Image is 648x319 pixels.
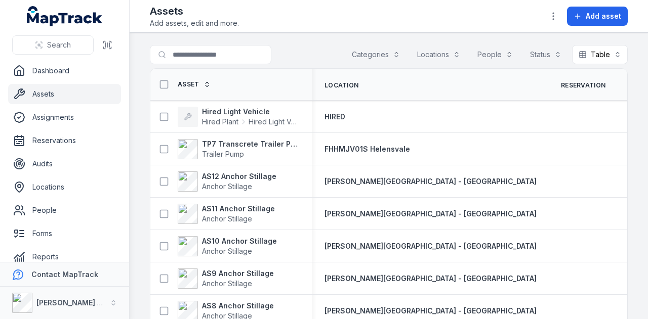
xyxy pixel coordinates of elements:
[178,107,300,127] a: Hired Light VehicleHired PlantHired Light Vehicle
[178,171,276,192] a: AS12 Anchor StillageAnchor Stillage
[150,18,239,28] span: Add assets, edit and more.
[567,7,628,26] button: Add asset
[202,301,274,311] strong: AS8 Anchor Stillage
[325,145,410,153] span: FHHMJV01S Helensvale
[12,35,94,55] button: Search
[325,306,537,315] span: [PERSON_NAME][GEOGRAPHIC_DATA] - [GEOGRAPHIC_DATA]
[202,204,275,214] strong: AS11 Anchor Stillage
[325,274,537,283] span: [PERSON_NAME][GEOGRAPHIC_DATA] - [GEOGRAPHIC_DATA]
[178,80,211,88] a: Asset
[8,61,121,81] a: Dashboard
[178,204,275,224] a: AS11 Anchor StillageAnchor Stillage
[202,247,252,255] span: Anchor Stillage
[8,247,121,267] a: Reports
[325,112,345,121] span: HIRED
[249,117,300,127] span: Hired Light Vehicle
[202,214,252,223] span: Anchor Stillage
[202,268,274,279] strong: AS9 Anchor Stillage
[178,80,199,88] span: Asset
[325,209,537,218] span: [PERSON_NAME][GEOGRAPHIC_DATA] - [GEOGRAPHIC_DATA]
[325,274,537,284] a: [PERSON_NAME][GEOGRAPHIC_DATA] - [GEOGRAPHIC_DATA]
[8,130,121,151] a: Reservations
[523,45,568,64] button: Status
[202,171,276,181] strong: AS12 Anchor Stillage
[561,81,605,89] span: Reservation
[8,154,121,174] a: Audits
[325,176,537,187] a: [PERSON_NAME][GEOGRAPHIC_DATA] - [GEOGRAPHIC_DATA]
[8,84,121,104] a: Assets
[202,139,300,149] strong: TP7 Transcrete Trailer Pump
[202,107,300,117] strong: Hired Light Vehicle
[8,223,121,244] a: Forms
[202,150,244,158] span: Trailer Pump
[586,11,621,21] span: Add asset
[325,242,537,250] span: [PERSON_NAME][GEOGRAPHIC_DATA] - [GEOGRAPHIC_DATA]
[27,6,103,26] a: MapTrack
[325,177,537,186] span: [PERSON_NAME][GEOGRAPHIC_DATA] - [GEOGRAPHIC_DATA]
[202,117,238,127] span: Hired Plant
[47,40,71,50] span: Search
[325,112,345,122] a: HIRED
[8,177,121,197] a: Locations
[325,241,537,251] a: [PERSON_NAME][GEOGRAPHIC_DATA] - [GEOGRAPHIC_DATA]
[345,45,407,64] button: Categories
[150,4,239,18] h2: Assets
[8,200,121,220] a: People
[178,139,300,159] a: TP7 Transcrete Trailer PumpTrailer Pump
[178,236,277,256] a: AS10 Anchor StillageAnchor Stillage
[36,298,119,307] strong: [PERSON_NAME] Group
[572,45,628,64] button: Table
[325,81,358,89] span: Location
[411,45,467,64] button: Locations
[31,270,98,279] strong: Contact MapTrack
[325,306,537,316] a: [PERSON_NAME][GEOGRAPHIC_DATA] - [GEOGRAPHIC_DATA]
[202,279,252,288] span: Anchor Stillage
[325,209,537,219] a: [PERSON_NAME][GEOGRAPHIC_DATA] - [GEOGRAPHIC_DATA]
[178,268,274,289] a: AS9 Anchor StillageAnchor Stillage
[202,182,252,191] span: Anchor Stillage
[202,236,277,246] strong: AS10 Anchor Stillage
[471,45,519,64] button: People
[325,144,410,154] a: FHHMJV01S Helensvale
[8,107,121,127] a: Assignments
